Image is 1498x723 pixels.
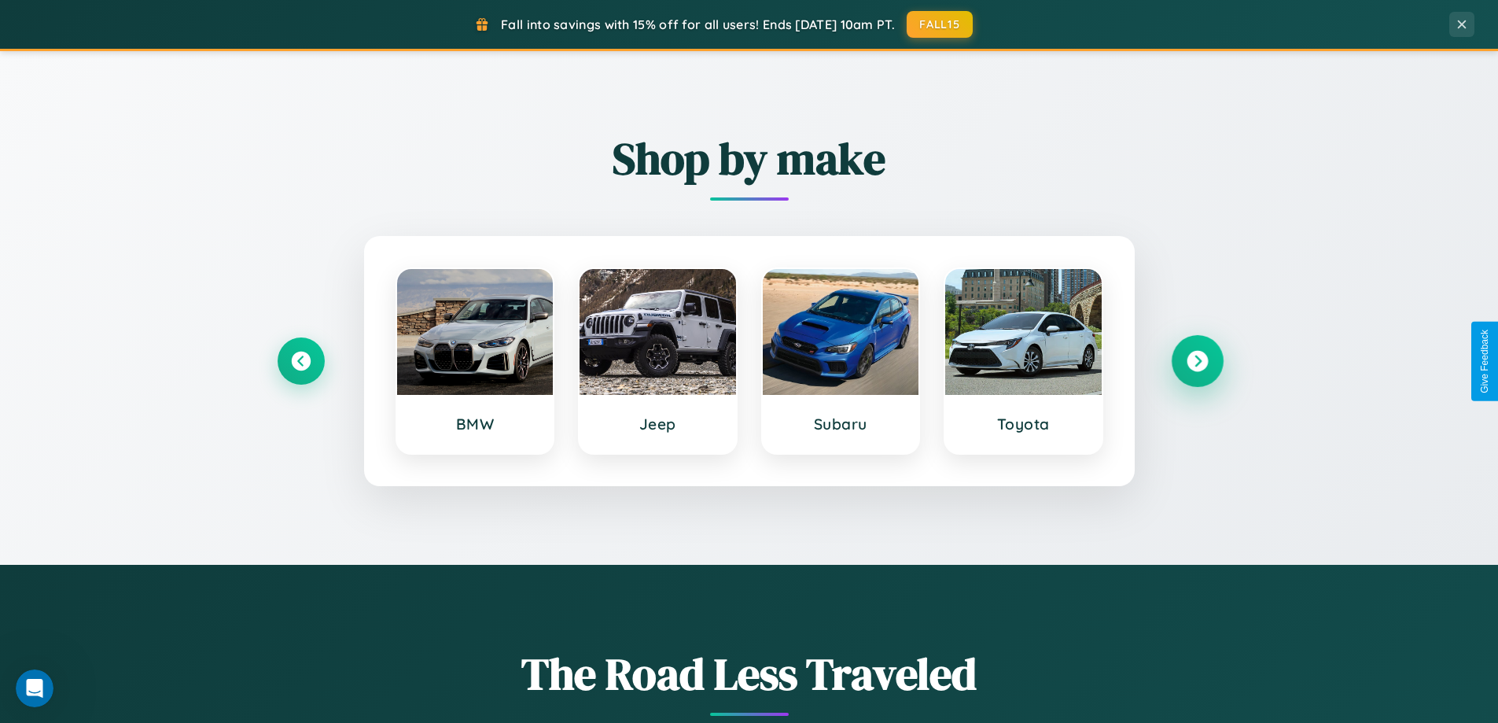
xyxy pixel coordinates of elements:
[278,644,1221,704] h1: The Road Less Traveled
[16,670,53,707] iframe: Intercom live chat
[413,415,538,433] h3: BMW
[778,415,904,433] h3: Subaru
[907,11,973,38] button: FALL15
[961,415,1086,433] h3: Toyota
[595,415,720,433] h3: Jeep
[1479,330,1490,393] div: Give Feedback
[501,17,895,32] span: Fall into savings with 15% off for all users! Ends [DATE] 10am PT.
[278,128,1221,189] h2: Shop by make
